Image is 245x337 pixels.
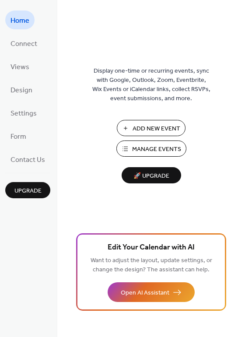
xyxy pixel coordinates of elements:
[5,103,42,122] a: Settings
[10,14,29,28] span: Home
[121,288,169,298] span: Open AI Assistant
[5,126,31,145] a: Form
[91,255,212,276] span: Want to adjust the layout, update settings, or change the design? The assistant can help.
[5,11,35,29] a: Home
[92,67,210,103] span: Display one-time or recurring events, sync with Google, Outlook, Zoom, Eventbrite, Wix Events or ...
[108,282,195,302] button: Open AI Assistant
[10,130,26,144] span: Form
[127,170,176,182] span: 🚀 Upgrade
[108,242,195,254] span: Edit Your Calendar with AI
[5,182,50,198] button: Upgrade
[14,186,42,196] span: Upgrade
[5,34,42,53] a: Connect
[133,124,180,133] span: Add New Event
[117,120,185,136] button: Add New Event
[5,80,38,99] a: Design
[132,145,181,154] span: Manage Events
[10,107,37,120] span: Settings
[5,150,50,168] a: Contact Us
[10,84,32,97] span: Design
[10,153,45,167] span: Contact Us
[122,167,181,183] button: 🚀 Upgrade
[10,37,37,51] span: Connect
[10,60,29,74] span: Views
[5,57,35,76] a: Views
[116,140,186,157] button: Manage Events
